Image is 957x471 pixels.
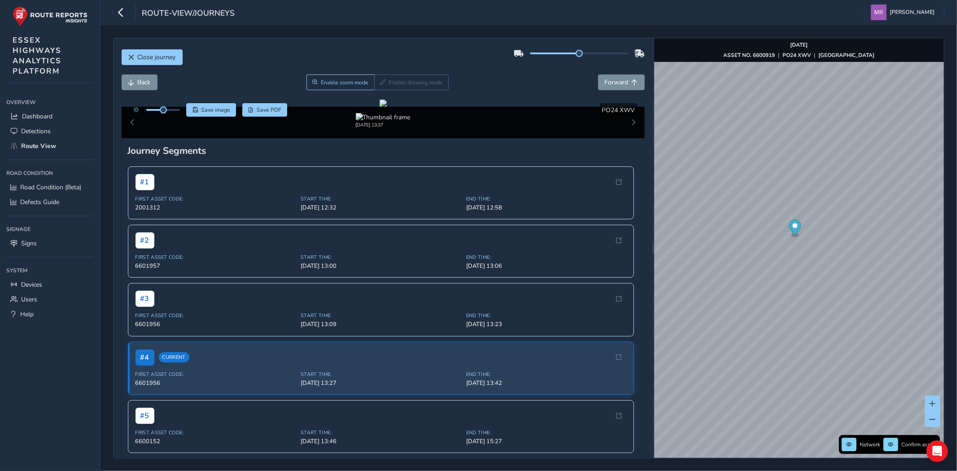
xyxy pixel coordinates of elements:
[6,180,94,195] a: Road Condition (Beta)
[926,440,948,462] div: Open Intercom Messenger
[602,106,635,114] span: PO24 XWV
[301,262,461,270] span: [DATE] 13:00
[301,320,461,328] span: [DATE] 13:09
[466,204,626,212] span: [DATE] 12:58
[466,254,626,261] span: End Time:
[901,441,937,448] span: Confirm assets
[301,437,461,445] span: [DATE] 13:46
[13,35,61,76] span: ESSEX HIGHWAYS ANALYTICS PLATFORM
[20,310,34,318] span: Help
[356,122,411,128] div: [DATE] 13:37
[135,312,296,319] span: First Asset Code:
[6,292,94,307] a: Users
[466,437,626,445] span: [DATE] 15:27
[128,144,638,157] div: Journey Segments
[6,222,94,236] div: Signage
[6,264,94,277] div: System
[789,220,801,238] div: Map marker
[466,429,626,436] span: End Time:
[257,106,281,113] span: Save PDF
[135,254,296,261] span: First Asset Code:
[21,280,42,289] span: Devices
[466,371,626,378] span: End Time:
[321,79,368,86] span: Enable zoom mode
[301,379,461,387] span: [DATE] 13:27
[871,4,938,20] button: [PERSON_NAME]
[21,127,51,135] span: Detections
[122,74,157,90] button: Back
[6,166,94,180] div: Road Condition
[13,6,87,26] img: rr logo
[135,349,154,366] span: # 4
[306,74,374,90] button: Zoom
[135,204,296,212] span: 2001312
[301,371,461,378] span: Start Time:
[819,52,875,59] strong: [GEOGRAPHIC_DATA]
[135,379,296,387] span: 6601956
[138,53,176,61] span: Close journey
[21,239,37,248] span: Signs
[6,96,94,109] div: Overview
[135,320,296,328] span: 6601956
[301,196,461,202] span: Start Time:
[201,106,230,113] span: Save image
[466,262,626,270] span: [DATE] 13:06
[135,262,296,270] span: 6601957
[135,291,154,307] span: # 3
[22,112,52,121] span: Dashboard
[871,4,887,20] img: diamond-layout
[783,52,811,59] strong: PO24 XWV
[242,103,288,117] button: PDF
[6,124,94,139] a: Detections
[21,295,37,304] span: Users
[6,139,94,153] a: Route View
[301,312,461,319] span: Start Time:
[466,196,626,202] span: End Time:
[135,371,296,378] span: First Asset Code:
[186,103,236,117] button: Save
[122,49,183,65] button: Close journey
[466,312,626,319] span: End Time:
[301,204,461,212] span: [DATE] 12:32
[135,232,154,249] span: # 2
[135,174,154,190] span: # 1
[135,437,296,445] span: 6600152
[724,52,875,59] div: | |
[135,429,296,436] span: First Asset Code:
[356,113,411,122] img: Thumbnail frame
[6,307,94,322] a: Help
[598,74,645,90] button: Forward
[301,254,461,261] span: Start Time:
[6,109,94,124] a: Dashboard
[135,196,296,202] span: First Asset Code:
[6,236,94,251] a: Signs
[142,8,235,20] span: route-view/journeys
[301,429,461,436] span: Start Time:
[724,52,775,59] strong: ASSET NO. 6600919
[138,78,151,87] span: Back
[860,441,880,448] span: Network
[20,183,81,192] span: Road Condition (Beta)
[6,277,94,292] a: Devices
[466,320,626,328] span: [DATE] 13:23
[135,408,154,424] span: # 5
[466,379,626,387] span: [DATE] 13:42
[159,352,189,362] span: Current
[791,41,808,48] strong: [DATE]
[890,4,935,20] span: [PERSON_NAME]
[21,142,56,150] span: Route View
[6,195,94,209] a: Defects Guide
[605,78,629,87] span: Forward
[20,198,59,206] span: Defects Guide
